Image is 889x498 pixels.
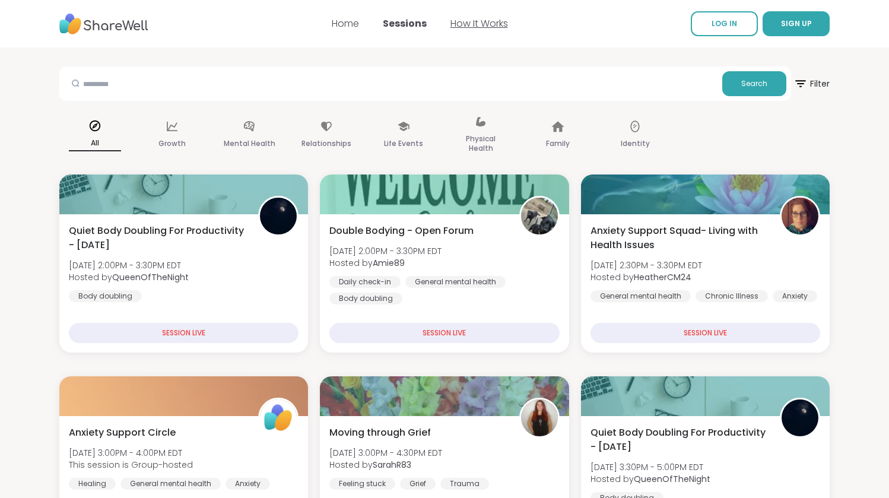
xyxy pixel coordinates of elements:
div: Healing [69,478,116,490]
span: Quiet Body Doubling For Productivity - [DATE] [590,426,767,454]
img: ShareWell Nav Logo [59,8,148,40]
span: Double Bodying - Open Forum [329,224,474,238]
span: Search [741,78,767,89]
div: Feeling stuck [329,478,395,490]
b: HeatherCM24 [634,271,691,283]
span: [DATE] 3:30PM - 5:00PM EDT [590,461,710,473]
div: Daily check-in [329,276,401,288]
p: Life Events [384,137,423,151]
button: SIGN UP [763,11,830,36]
div: General mental health [405,276,506,288]
span: [DATE] 3:00PM - 4:30PM EDT [329,447,442,459]
span: LOG IN [712,18,737,28]
div: Trauma [440,478,489,490]
span: Moving through Grief [329,426,431,440]
p: Mental Health [224,137,275,151]
span: Quiet Body Doubling For Productivity - [DATE] [69,224,245,252]
p: Relationships [301,137,351,151]
button: Search [722,71,786,96]
img: ShareWell [260,399,297,436]
b: Amie89 [373,257,405,269]
a: Home [332,17,359,30]
img: HeatherCM24 [782,198,818,234]
span: [DATE] 2:30PM - 3:30PM EDT [590,259,702,271]
span: [DATE] 2:00PM - 3:30PM EDT [329,245,442,257]
div: Grief [400,478,436,490]
b: QueenOfTheNight [112,271,189,283]
button: Filter [793,66,830,101]
div: SESSION LIVE [329,323,559,343]
div: Anxiety [773,290,817,302]
p: Physical Health [455,132,507,156]
span: Filter [793,69,830,98]
img: QueenOfTheNight [260,198,297,234]
span: SIGN UP [781,18,812,28]
a: LOG IN [691,11,758,36]
span: [DATE] 2:00PM - 3:30PM EDT [69,259,189,271]
p: All [69,136,121,151]
p: Growth [158,137,186,151]
a: Sessions [383,17,427,30]
div: General mental health [590,290,691,302]
div: Body doubling [69,290,142,302]
span: [DATE] 3:00PM - 4:00PM EDT [69,447,193,459]
div: SESSION LIVE [69,323,299,343]
b: QueenOfTheNight [634,473,710,485]
span: Hosted by [69,271,189,283]
div: SESSION LIVE [590,323,820,343]
div: General mental health [120,478,221,490]
span: Anxiety Support Squad- Living with Health Issues [590,224,767,252]
div: Anxiety [226,478,270,490]
b: SarahR83 [373,459,411,471]
img: SarahR83 [521,399,558,436]
span: Hosted by [329,257,442,269]
span: Hosted by [590,271,702,283]
a: How It Works [450,17,508,30]
img: QueenOfTheNight [782,399,818,436]
div: Body doubling [329,293,402,304]
span: Hosted by [329,459,442,471]
span: Hosted by [590,473,710,485]
img: Amie89 [521,198,558,234]
p: Family [546,137,570,151]
p: Identity [621,137,650,151]
span: Anxiety Support Circle [69,426,176,440]
span: This session is Group-hosted [69,459,193,471]
div: Chronic Illness [696,290,768,302]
